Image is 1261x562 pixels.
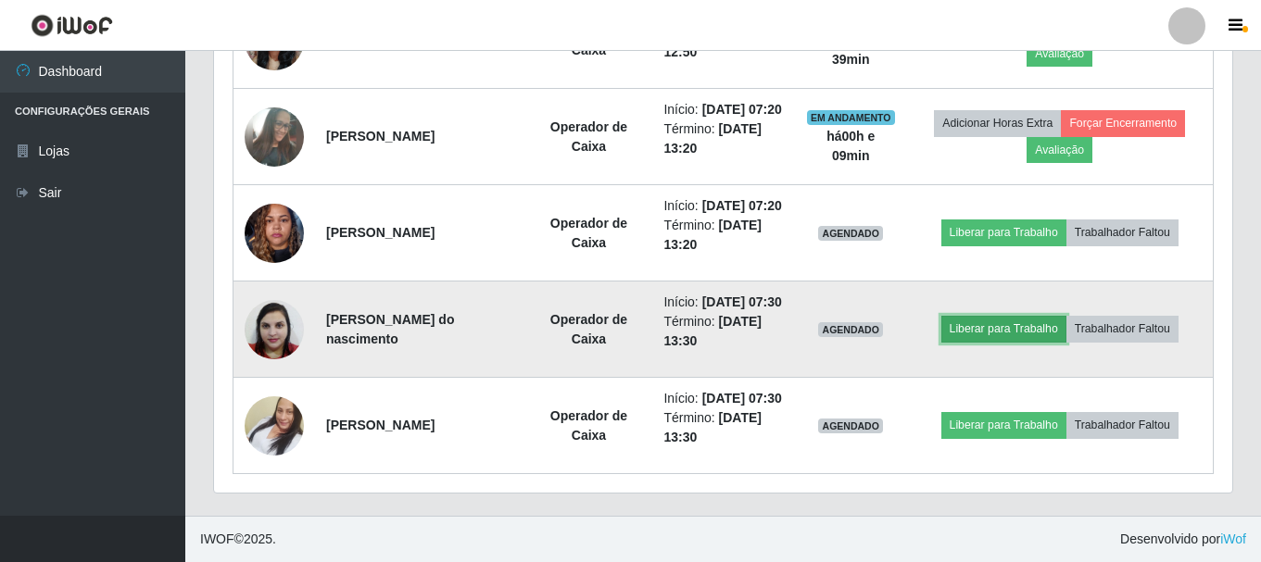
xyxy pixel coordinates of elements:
strong: Operador de Caixa [550,312,627,346]
time: [DATE] 07:30 [702,294,782,309]
strong: Operador de Caixa [550,216,627,250]
button: Adicionar Horas Extra [934,110,1061,136]
img: 1682003136750.jpeg [245,290,304,368]
button: Trabalhador Faltou [1066,412,1179,438]
button: Liberar para Trabalho [941,219,1066,245]
strong: há 00 h e 09 min [826,129,875,163]
strong: Operador de Caixa [550,408,627,443]
button: Avaliação [1027,137,1092,163]
time: [DATE] 07:30 [702,391,782,406]
button: Trabalhador Faltou [1066,316,1179,342]
a: iWof [1220,531,1246,546]
button: Avaliação [1027,41,1092,67]
time: [DATE] 07:20 [702,198,782,213]
li: Término: [663,216,784,255]
strong: [PERSON_NAME] [326,225,435,240]
li: Início: [663,196,784,216]
span: AGENDADO [818,322,883,337]
span: EM ANDAMENTO [807,110,895,125]
span: AGENDADO [818,226,883,241]
strong: Operador de Caixa [550,119,627,154]
button: Forçar Encerramento [1061,110,1185,136]
span: © 2025 . [200,530,276,549]
strong: Operador de Caixa [550,23,627,57]
strong: [PERSON_NAME] [326,129,435,144]
li: Início: [663,100,784,119]
button: Liberar para Trabalho [941,316,1066,342]
img: 1725135374051.jpeg [245,96,304,177]
li: Término: [663,408,784,447]
li: Início: [663,293,784,312]
time: [DATE] 07:20 [702,102,782,117]
strong: [PERSON_NAME] do nascimento [326,312,454,346]
button: Liberar para Trabalho [941,412,1066,438]
span: Desenvolvido por [1120,530,1246,549]
img: 1742563763298.jpeg [245,373,304,479]
button: Trabalhador Faltou [1066,219,1179,245]
strong: [PERSON_NAME] [326,418,435,432]
li: Início: [663,389,784,408]
li: Término: [663,119,784,158]
span: AGENDADO [818,418,883,433]
li: Término: [663,312,784,351]
img: CoreUI Logo [31,14,113,37]
img: 1734465947432.jpeg [245,194,304,272]
span: IWOF [200,531,234,546]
